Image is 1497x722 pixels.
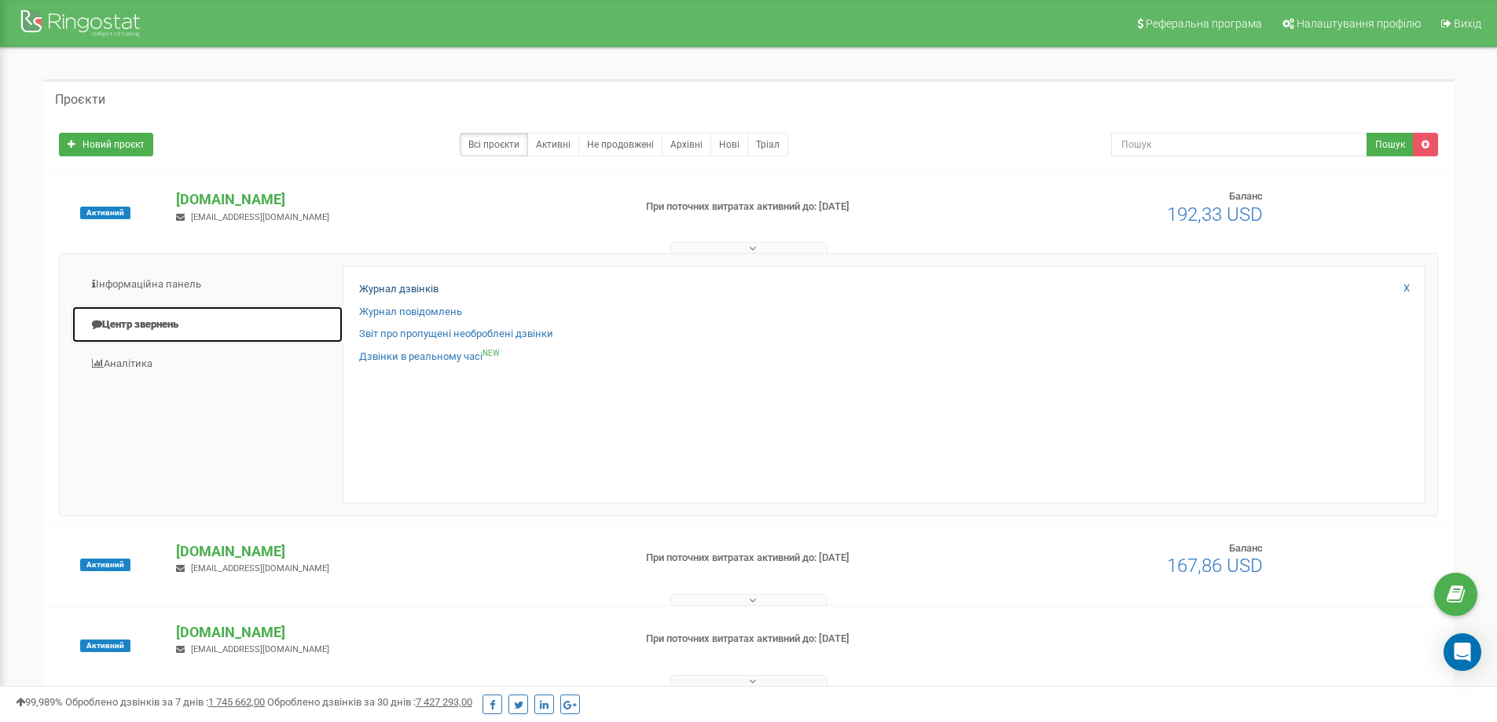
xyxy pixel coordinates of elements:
[1229,542,1263,554] span: Баланс
[16,696,63,708] span: 99,989%
[1111,133,1367,156] input: Пошук
[1297,17,1421,30] span: Налаштування профілю
[482,349,500,357] sup: NEW
[191,212,329,222] span: [EMAIL_ADDRESS][DOMAIN_NAME]
[72,345,343,383] a: Аналiтика
[55,93,105,107] h5: Проєкти
[359,350,500,365] a: Дзвінки в реальному часіNEW
[72,306,343,344] a: Центр звернень
[460,133,528,156] a: Всі проєкти
[359,282,438,297] a: Журнал дзвінків
[191,563,329,574] span: [EMAIL_ADDRESS][DOMAIN_NAME]
[662,133,711,156] a: Архівні
[176,622,620,643] p: [DOMAIN_NAME]
[80,207,130,219] span: Активний
[80,559,130,571] span: Активний
[416,696,472,708] u: 7 427 293,00
[1444,633,1481,671] div: Open Intercom Messenger
[1167,203,1263,225] span: 192,33 USD
[267,696,472,708] span: Оброблено дзвінків за 30 днів :
[747,133,788,156] a: Тріал
[646,200,973,214] p: При поточних витратах активний до: [DATE]
[359,327,553,342] a: Звіт про пропущені необроблені дзвінки
[1403,281,1410,296] a: X
[176,189,620,210] p: [DOMAIN_NAME]
[646,551,973,566] p: При поточних витратах активний до: [DATE]
[65,696,265,708] span: Оброблено дзвінків за 7 днів :
[578,133,662,156] a: Не продовжені
[527,133,579,156] a: Активні
[710,133,748,156] a: Нові
[80,640,130,652] span: Активний
[1229,190,1263,202] span: Баланс
[1454,17,1481,30] span: Вихід
[646,632,973,647] p: При поточних витратах активний до: [DATE]
[1167,555,1263,577] span: 167,86 USD
[191,644,329,654] span: [EMAIL_ADDRESS][DOMAIN_NAME]
[72,266,343,304] a: Інформаційна панель
[1146,17,1262,30] span: Реферальна програма
[59,133,153,156] a: Новий проєкт
[176,541,620,562] p: [DOMAIN_NAME]
[208,696,265,708] u: 1 745 662,00
[359,305,462,320] a: Журнал повідомлень
[1367,133,1414,156] button: Пошук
